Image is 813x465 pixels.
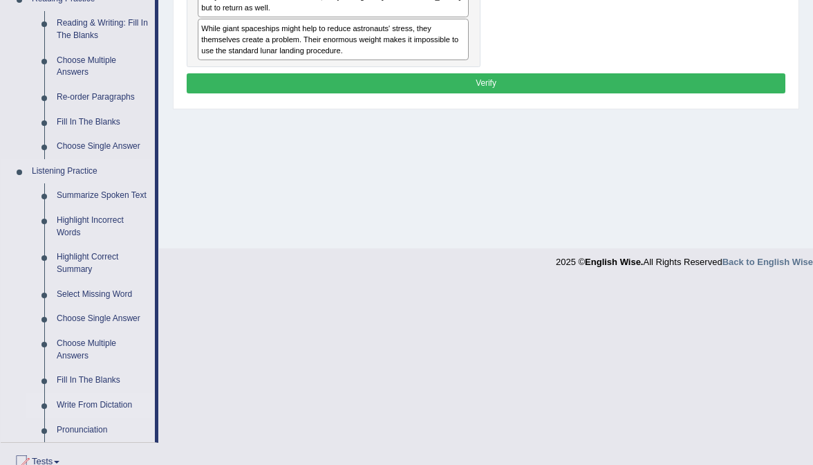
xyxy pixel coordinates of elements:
a: Choose Multiple Answers [50,48,155,85]
a: Choose Single Answer [50,134,155,159]
a: Highlight Correct Summary [50,245,155,282]
a: Choose Multiple Answers [50,331,155,368]
a: Highlight Incorrect Words [50,208,155,245]
a: Listening Practice [26,159,155,184]
a: Reading & Writing: Fill In The Blanks [50,11,155,48]
a: Pronunciation [50,418,155,443]
strong: English Wise. [585,257,643,267]
button: Verify [187,73,786,93]
a: Fill In The Blanks [50,368,155,393]
a: Choose Single Answer [50,307,155,331]
a: Write From Dictation [50,393,155,418]
a: Fill In The Blanks [50,110,155,135]
a: Re-order Paragraphs [50,85,155,110]
a: Back to English Wise [722,257,813,267]
a: Summarize Spoken Text [50,183,155,208]
a: Select Missing Word [50,282,155,307]
div: While giant spaceships might help to reduce astronauts' stress, they themselves create a problem.... [198,19,469,60]
div: 2025 © All Rights Reserved [556,248,813,268]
